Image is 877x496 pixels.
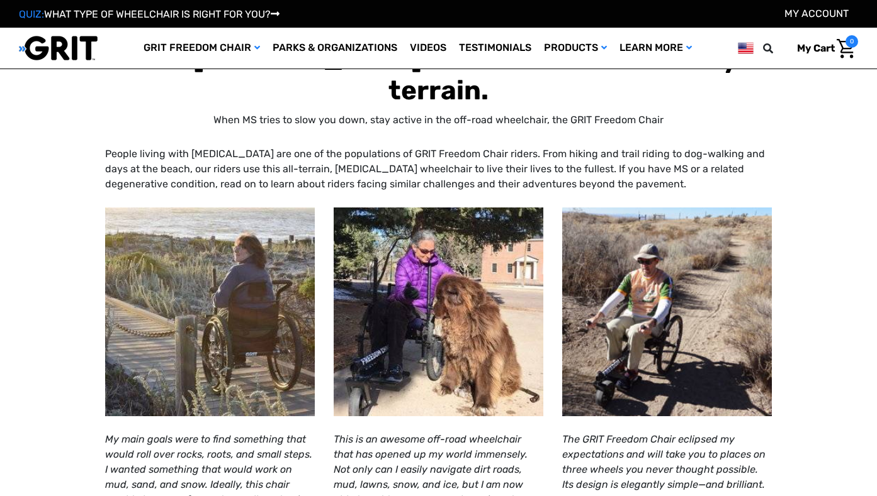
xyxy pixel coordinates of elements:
[453,28,538,69] a: Testimonials
[837,39,855,58] img: Cart
[19,8,44,20] span: QUIZ:
[797,42,835,54] span: My Cart
[769,35,788,62] input: Search
[105,146,771,192] p: People living with [MEDICAL_DATA] are one of the populations of GRIT Freedom Chair riders. From h...
[562,433,766,490] em: The GRIT Freedom Chair eclipsed my expectations and will take you to places on three wheels you n...
[613,28,698,69] a: Learn More
[846,35,858,48] span: 0
[137,28,266,69] a: GRIT Freedom Chair
[538,28,613,69] a: Products
[788,35,858,62] a: Cart with 0 items
[105,43,771,106] h1: The [MEDICAL_DATA] wheelchair built for any terrain.
[784,8,849,19] a: Account
[19,35,98,61] img: GRIT All-Terrain Wheelchair and Mobility Equipment
[738,40,754,56] img: us.png
[404,28,453,69] a: Videos
[266,28,404,69] a: Parks & Organizations
[213,114,664,126] span: When MS tries to slow you down, stay active in the off-road wheelchair, the GRIT Freedom Chair
[19,8,280,20] a: QUIZ:WHAT TYPE OF WHEELCHAIR IS RIGHT FOR YOU?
